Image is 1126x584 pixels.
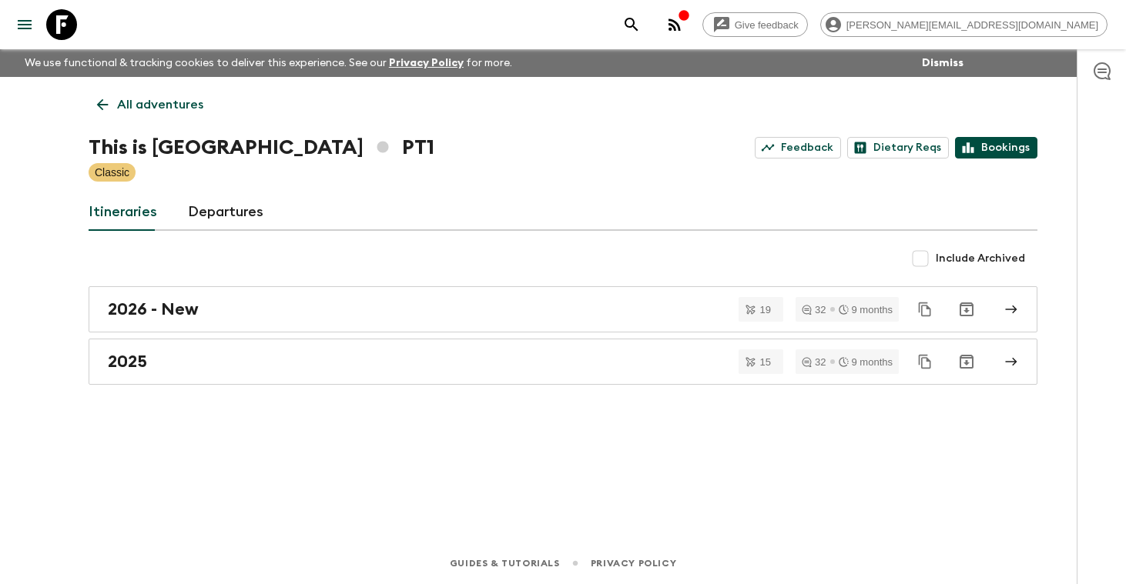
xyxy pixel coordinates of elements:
div: 32 [802,305,826,315]
div: [PERSON_NAME][EMAIL_ADDRESS][DOMAIN_NAME] [820,12,1108,37]
span: [PERSON_NAME][EMAIL_ADDRESS][DOMAIN_NAME] [838,19,1107,31]
a: Itineraries [89,194,157,231]
a: All adventures [89,89,212,120]
a: Dietary Reqs [847,137,949,159]
a: Privacy Policy [389,58,464,68]
p: We use functional & tracking cookies to deliver this experience. See our for more. [18,49,518,77]
button: Archive [951,294,982,325]
button: Dismiss [918,52,967,74]
h2: 2025 [108,352,147,372]
a: Guides & Tutorials [450,555,560,572]
button: menu [9,9,40,40]
a: Departures [188,194,263,231]
a: Bookings [955,137,1037,159]
h2: 2026 - New [108,299,199,319]
div: 9 months [839,305,893,315]
p: Classic [95,165,129,180]
button: Archive [951,346,982,377]
a: 2026 - New [89,286,1037,332]
span: Include Archived [936,251,1025,266]
a: Feedback [755,137,841,159]
span: 19 [751,305,780,315]
a: Give feedback [702,12,808,37]
button: search adventures [616,9,647,40]
a: 2025 [89,339,1037,385]
button: Duplicate [911,348,939,375]
p: All adventures [117,95,203,114]
a: Privacy Policy [591,555,676,572]
div: 32 [802,357,826,367]
div: 9 months [839,357,893,367]
span: 15 [751,357,780,367]
span: Give feedback [726,19,807,31]
button: Duplicate [911,295,939,323]
h1: This is [GEOGRAPHIC_DATA] PT1 [89,132,434,163]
